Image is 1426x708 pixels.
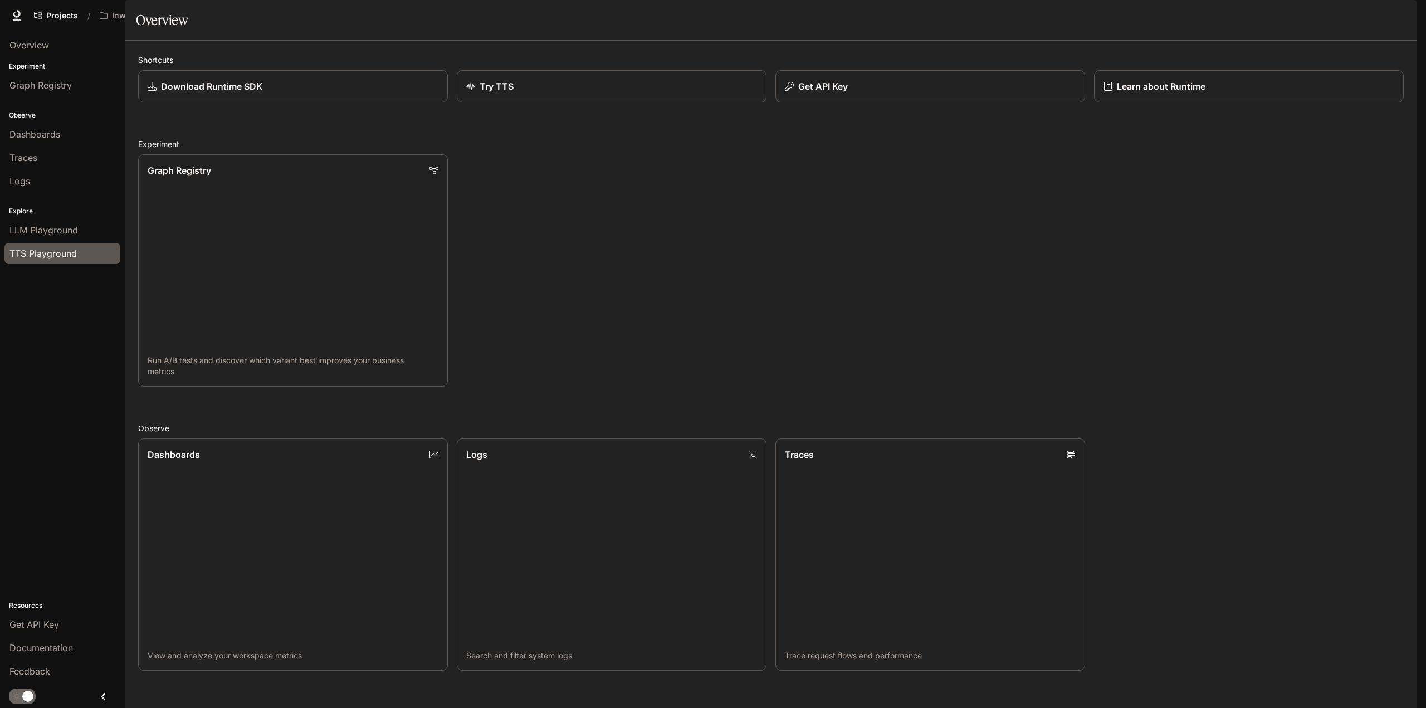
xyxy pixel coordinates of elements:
[457,70,766,102] a: Try TTS
[83,10,95,22] div: /
[148,650,438,661] p: View and analyze your workspace metrics
[148,164,211,177] p: Graph Registry
[148,355,438,377] p: Run A/B tests and discover which variant best improves your business metrics
[1117,80,1205,93] p: Learn about Runtime
[138,70,448,102] a: Download Runtime SDK
[138,438,448,671] a: DashboardsView and analyze your workspace metrics
[138,54,1404,66] h2: Shortcuts
[785,448,814,461] p: Traces
[775,70,1085,102] button: Get API Key
[112,11,174,21] p: Inworld AI Demos
[138,154,448,387] a: Graph RegistryRun A/B tests and discover which variant best improves your business metrics
[29,4,83,27] a: Go to projects
[798,80,848,93] p: Get API Key
[161,80,262,93] p: Download Runtime SDK
[785,650,1076,661] p: Trace request flows and performance
[466,448,487,461] p: Logs
[138,422,1404,434] h2: Observe
[136,9,188,31] h1: Overview
[480,80,514,93] p: Try TTS
[457,438,766,671] a: LogsSearch and filter system logs
[1094,70,1404,102] a: Learn about Runtime
[466,650,757,661] p: Search and filter system logs
[138,138,1404,150] h2: Experiment
[95,4,192,27] button: Open workspace menu
[46,11,78,21] span: Projects
[775,438,1085,671] a: TracesTrace request flows and performance
[148,448,200,461] p: Dashboards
